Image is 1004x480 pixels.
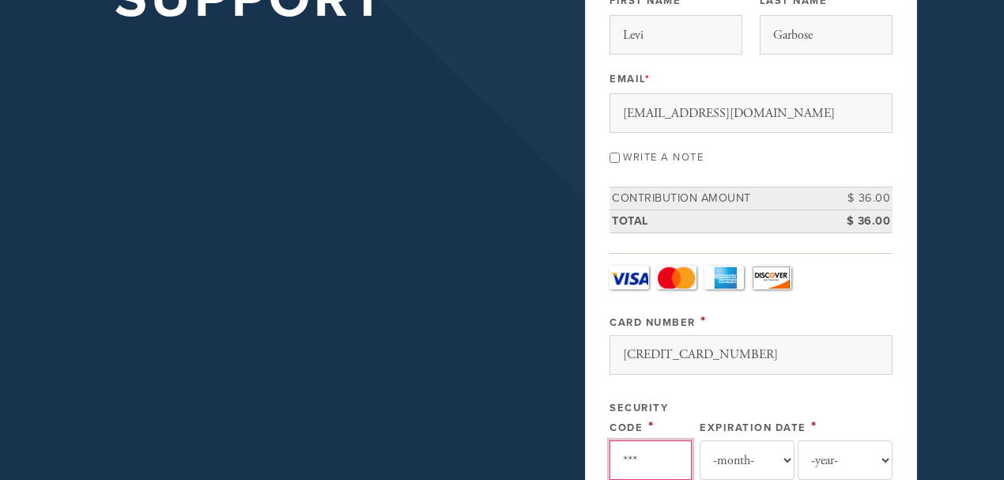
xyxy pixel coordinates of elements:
a: Discover [752,266,791,289]
select: Expiration Date year [798,440,893,480]
label: Card Number [610,316,696,329]
span: This field is required. [811,418,817,435]
label: Write a note [623,151,704,164]
label: Security Code [610,402,668,434]
a: Visa [610,266,649,289]
span: This field is required. [648,418,655,435]
td: Contribution Amount [610,187,821,210]
td: $ 36.00 [821,187,893,210]
span: This field is required. [645,73,651,85]
label: Expiration Date [700,421,806,434]
a: Amex [704,266,744,289]
a: MasterCard [657,266,696,289]
select: Expiration Date month [700,440,795,480]
label: Email [610,72,650,86]
td: Total [610,210,821,232]
td: $ 36.00 [821,210,893,232]
span: This field is required. [700,312,707,330]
